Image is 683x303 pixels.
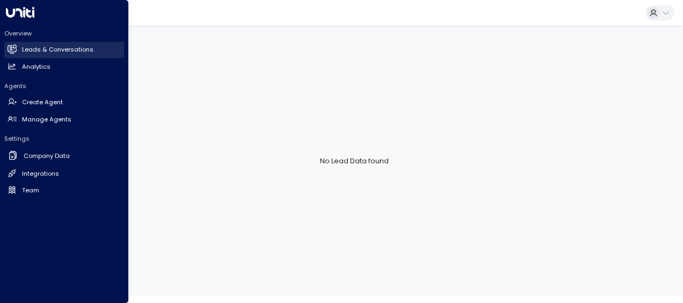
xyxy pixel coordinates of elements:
h2: Settings [4,134,124,143]
a: Manage Agents [4,111,124,127]
h2: Team [22,186,39,195]
a: Create Agent [4,95,124,111]
h2: Manage Agents [22,115,71,124]
div: No Lead Data found [26,26,683,296]
h2: Overview [4,29,124,38]
h2: Integrations [22,169,59,178]
a: Company Data [4,147,124,165]
a: Analytics [4,59,124,75]
h2: Leads & Conversations [22,45,93,54]
a: Team [4,182,124,198]
h2: Analytics [22,62,50,71]
h2: Agents [4,82,124,90]
a: Leads & Conversations [4,42,124,58]
h2: Create Agent [22,98,63,107]
h2: Company Data [24,151,70,161]
a: Integrations [4,165,124,182]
